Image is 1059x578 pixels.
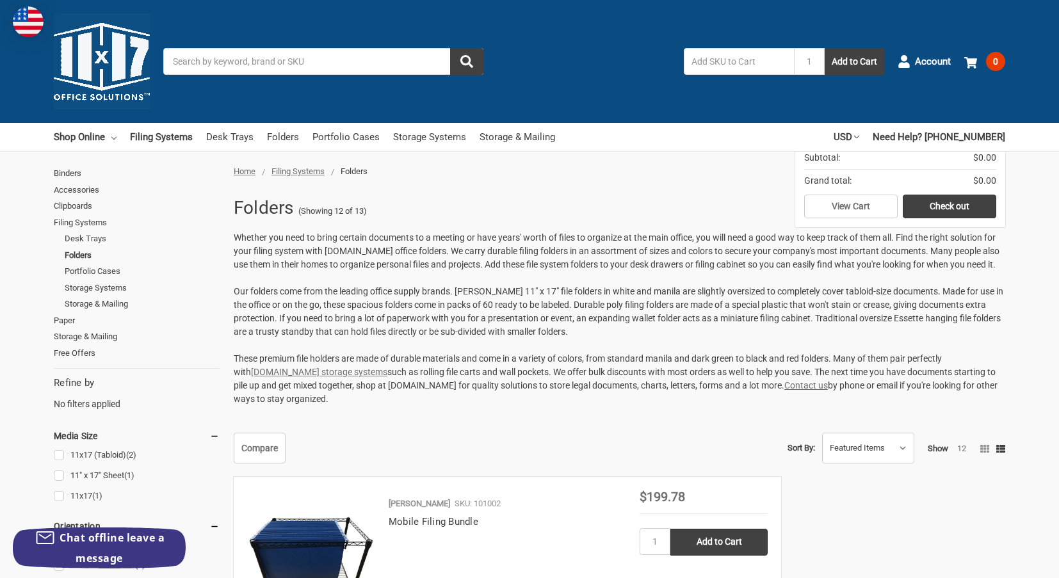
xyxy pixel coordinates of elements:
h1: Folders [234,191,294,225]
a: Storage Systems [393,123,466,151]
span: Show [928,444,948,453]
a: Free Offers [54,345,220,362]
input: Add to Cart [670,529,768,556]
a: Account [898,45,951,78]
button: Chat offline leave a message [13,527,186,568]
a: Desk Trays [65,230,220,247]
a: Check out [903,195,996,219]
a: Storage Systems [65,280,220,296]
a: Portfolio Cases [65,263,220,280]
a: USD [834,123,859,151]
a: View Cart [804,195,898,219]
span: Subtotal: [804,151,840,165]
h5: Orientation [54,518,220,534]
input: Search by keyword, brand or SKU [163,48,483,75]
a: Compare [234,433,286,463]
a: Clipboards [54,198,220,214]
p: [PERSON_NAME] [389,497,450,510]
a: Portfolio Cases [312,123,380,151]
a: 12 [957,444,966,453]
span: (1) [92,491,102,501]
span: Grand total: [804,174,852,188]
p: Whether you need to bring certain documents to a meeting or have years' worth of files to organiz... [234,231,1005,271]
a: Paper [54,312,220,329]
a: Storage & Mailing [480,123,555,151]
input: Add SKU to Cart [684,48,794,75]
a: Storage & Mailing [65,296,220,312]
a: Accessories [54,182,220,198]
span: Account [915,54,951,69]
span: (2) [126,450,136,460]
h5: Media Size [54,428,220,444]
a: Filing Systems [54,214,220,231]
img: duty and tax information for United States [13,6,44,37]
div: No filters applied [54,376,220,410]
a: Mobile Filing Bundle [389,516,478,527]
a: Desk Trays [206,123,254,151]
a: [DOMAIN_NAME] storage systems [251,367,387,377]
span: Folders [341,166,368,176]
a: Shop Online [54,123,117,151]
p: Our folders come from the leading office supply brands. [PERSON_NAME] 11" x 17" file folders in w... [234,285,1005,339]
span: $0.00 [973,151,996,165]
span: (1) [124,470,134,480]
a: Contact us [784,380,828,390]
a: 11x17 [54,488,220,505]
a: Need Help? [PHONE_NUMBER] [873,123,1005,151]
a: Filing Systems [271,166,325,176]
img: 11x17.com [54,13,150,109]
p: SKU: 101002 [455,497,501,510]
a: Filing Systems [130,123,193,151]
span: Chat offline leave a message [60,531,165,565]
a: Storage & Mailing [54,328,220,345]
a: 11x17 (Tabloid) [54,447,220,464]
span: $0.00 [973,174,996,188]
a: Home [234,166,255,176]
h5: Refine by [54,376,220,390]
a: Binders [54,165,220,182]
span: 0 [986,52,1005,71]
span: (Showing 12 of 13) [298,205,367,218]
a: 11" x 17" Sheet [54,467,220,485]
a: Folders [65,247,220,264]
p: These premium file holders are made of durable materials and come in a variety of colors, from st... [234,352,1005,406]
button: Add to Cart [825,48,884,75]
a: 0 [964,45,1005,78]
label: Sort By: [788,438,815,458]
span: $199.78 [640,489,685,504]
a: Folders [267,123,299,151]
